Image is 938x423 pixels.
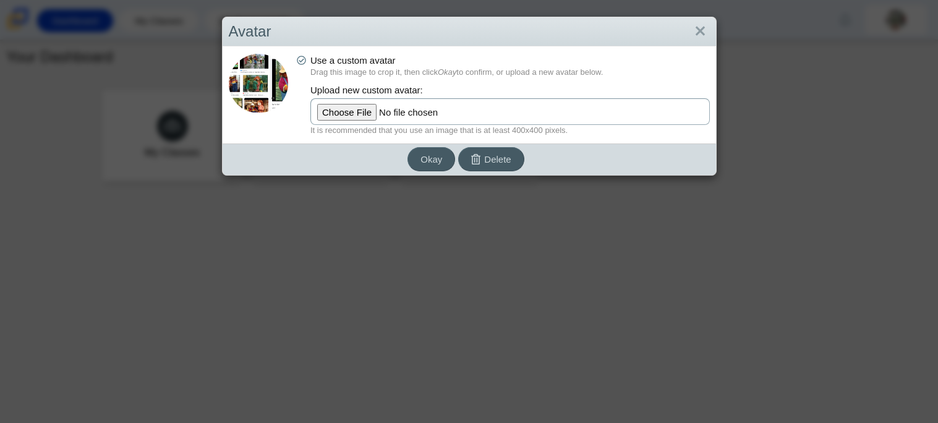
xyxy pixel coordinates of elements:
label: Upload new custom avatar: [310,82,710,98]
dfn: Drag this image to crop it, then click to confirm, or upload a new avatar below. [310,67,710,78]
span: Okay [420,154,442,164]
div: Avatar [223,17,716,46]
i: Okay [438,67,456,77]
span: Use a custom avatar [310,55,396,66]
button: Delete [458,147,524,171]
a: Close [691,21,710,42]
img: karla.zaragoza.iRCR6J [189,54,329,113]
button: Okay [407,147,455,171]
dfn: It is recommended that you use an image that is at least 400x400 pixels. [310,125,710,136]
span: Delete [484,154,511,164]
